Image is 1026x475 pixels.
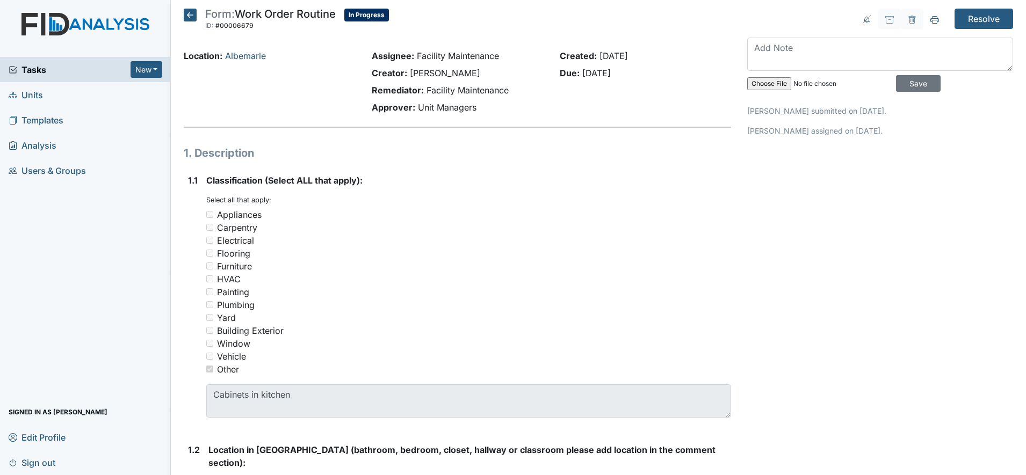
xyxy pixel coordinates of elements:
a: Albemarle [225,50,266,61]
span: [DATE] [582,68,611,78]
div: Yard [217,311,236,324]
div: Flooring [217,247,250,260]
input: Carpentry [206,224,213,231]
p: [PERSON_NAME] assigned on [DATE]. [747,125,1013,136]
span: Analysis [9,137,56,154]
span: Location in [GEOGRAPHIC_DATA] (bathroom, bedroom, closet, hallway or classroom please add locatio... [208,444,716,468]
input: Electrical [206,237,213,244]
textarea: Cabinets in kitchen [206,384,731,418]
div: Painting [217,286,249,298]
h1: 1. Description [184,145,731,161]
strong: Assignee: [372,50,414,61]
span: Form: [205,8,235,20]
label: 1.2 [188,443,200,456]
input: Painting [206,288,213,295]
strong: Due: [560,68,580,78]
div: Carpentry [217,221,257,234]
button: New [131,61,163,78]
input: Building Exterior [206,327,213,334]
div: Electrical [217,234,254,247]
span: Templates [9,112,63,128]
label: 1.1 [188,174,198,187]
input: Flooring [206,250,213,257]
div: Vehicle [217,350,246,363]
p: [PERSON_NAME] submitted on [DATE]. [747,105,1013,116]
div: Window [217,337,250,350]
div: Other [217,363,239,376]
input: Vehicle [206,353,213,360]
a: Tasks [9,63,131,76]
div: Building Exterior [217,324,284,337]
span: Users & Groups [9,162,86,179]
span: Sign out [9,454,55,471]
span: #00006679 [215,21,254,30]
input: HVAC [206,275,213,282]
span: Signed in as [PERSON_NAME] [9,404,107,420]
div: Work Order Routine [205,9,336,32]
strong: Location: [184,50,222,61]
span: Facility Maintenance [427,85,509,96]
div: Appliances [217,208,262,221]
input: Window [206,340,213,347]
span: In Progress [344,9,389,21]
input: Yard [206,314,213,321]
input: Appliances [206,211,213,218]
strong: Remediator: [372,85,424,96]
span: Edit Profile [9,429,66,445]
small: Select all that apply: [206,196,271,204]
span: Unit Managers [418,102,476,113]
strong: Creator: [372,68,407,78]
input: Other [206,366,213,372]
input: Plumbing [206,301,213,308]
strong: Approver: [372,102,415,113]
span: Facility Maintenance [417,50,499,61]
span: Units [9,86,43,103]
input: Furniture [206,262,213,269]
span: [DATE] [599,50,628,61]
div: Plumbing [217,298,255,311]
span: [PERSON_NAME] [410,68,480,78]
strong: Created: [560,50,597,61]
input: Save [896,75,941,92]
div: Furniture [217,260,252,273]
span: ID: [205,21,214,30]
div: HVAC [217,273,241,286]
input: Resolve [955,9,1013,29]
span: Classification (Select ALL that apply): [206,175,363,186]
